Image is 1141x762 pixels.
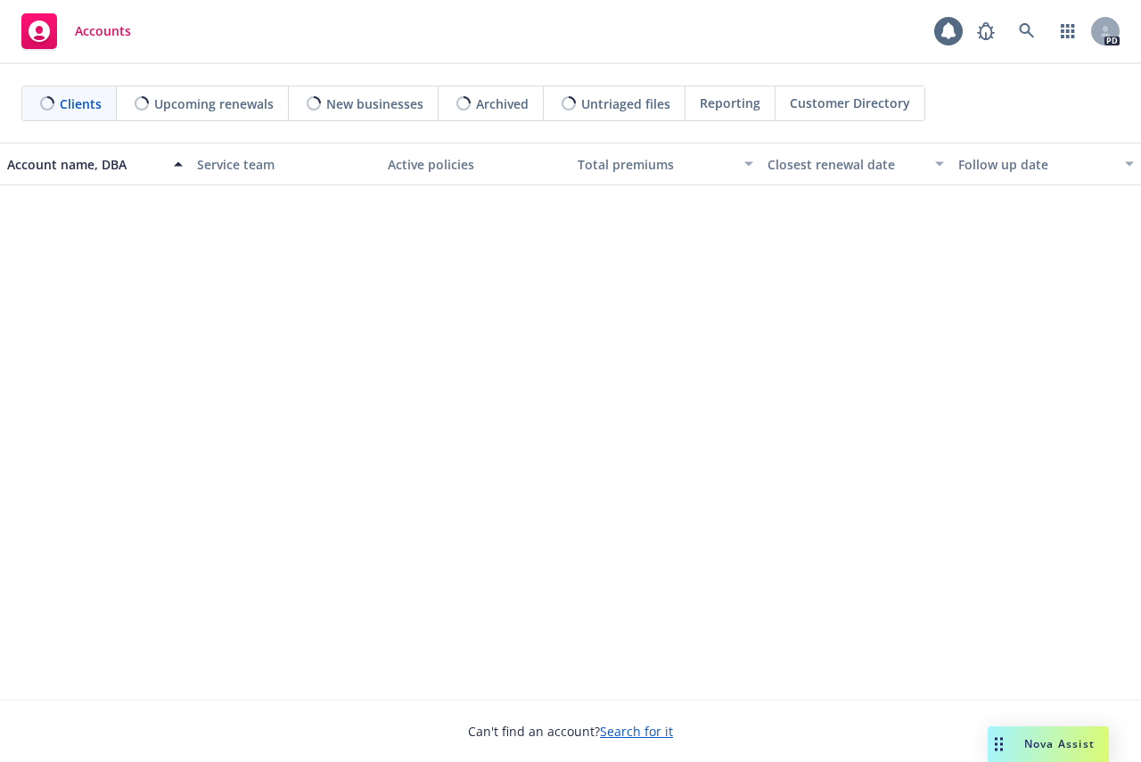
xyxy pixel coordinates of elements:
[190,143,380,185] button: Service team
[600,723,673,740] a: Search for it
[326,94,423,113] span: New businesses
[468,722,673,741] span: Can't find an account?
[154,94,274,113] span: Upcoming renewals
[578,155,734,174] div: Total premiums
[958,155,1114,174] div: Follow up date
[60,94,102,113] span: Clients
[381,143,570,185] button: Active policies
[988,726,1109,762] button: Nova Assist
[1024,736,1095,751] span: Nova Assist
[700,94,760,112] span: Reporting
[1009,13,1045,49] a: Search
[790,94,910,112] span: Customer Directory
[760,143,950,185] button: Closest renewal date
[570,143,760,185] button: Total premiums
[388,155,563,174] div: Active policies
[14,6,138,56] a: Accounts
[768,155,923,174] div: Closest renewal date
[7,155,163,174] div: Account name, DBA
[75,24,131,38] span: Accounts
[476,94,529,113] span: Archived
[1050,13,1086,49] a: Switch app
[951,143,1141,185] button: Follow up date
[988,726,1010,762] div: Drag to move
[197,155,373,174] div: Service team
[968,13,1004,49] a: Report a Bug
[581,94,670,113] span: Untriaged files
